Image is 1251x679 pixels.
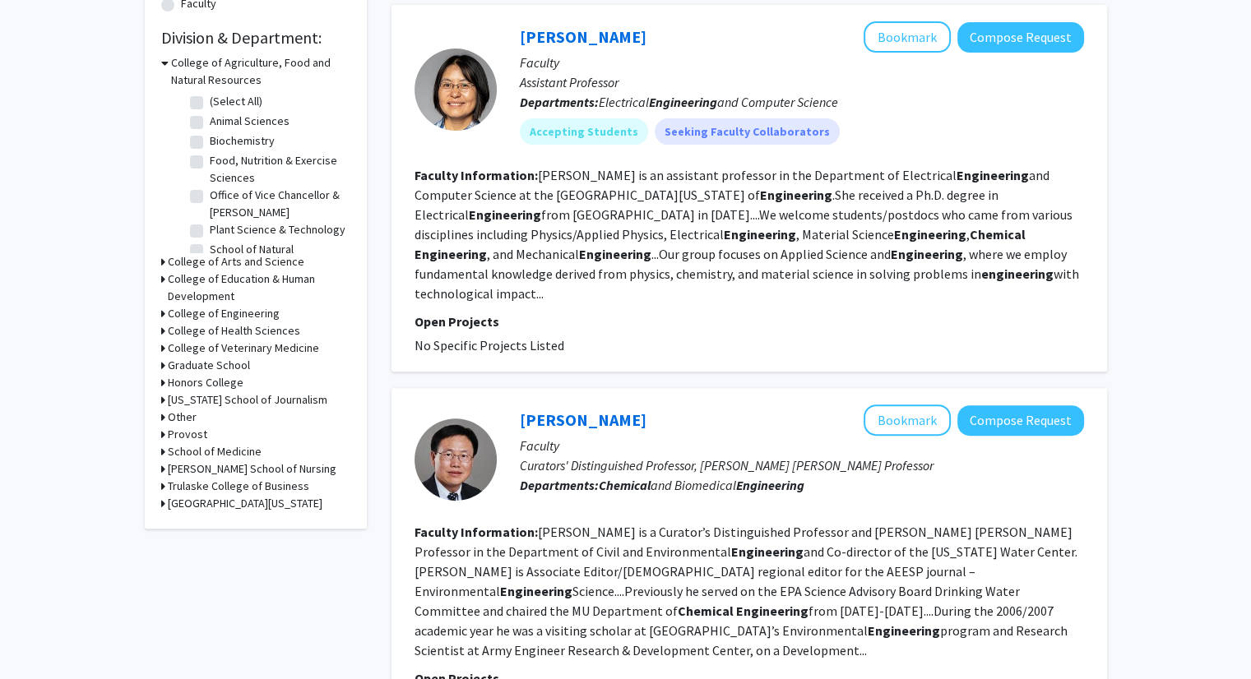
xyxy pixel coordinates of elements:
[168,495,322,512] h3: [GEOGRAPHIC_DATA][US_STATE]
[520,455,1084,475] p: Curators' Distinguished Professor, [PERSON_NAME] [PERSON_NAME] Professor
[12,605,70,667] iframe: Chat
[724,226,796,242] b: Engineering
[168,357,250,374] h3: Graduate School
[970,226,1026,242] b: Chemical
[520,118,648,145] mat-chip: Accepting Students
[415,337,564,353] span: No Specific Projects Listed
[868,622,940,639] b: Engineering
[210,93,262,110] label: (Select All)
[500,583,572,599] b: Engineering
[210,152,346,187] label: Food, Nutrition & Exercise Sciences
[579,246,651,262] b: Engineering
[168,391,327,409] h3: [US_STATE] School of Journalism
[210,241,346,275] label: School of Natural Resources
[415,167,538,183] b: Faculty Information:
[520,409,646,430] a: [PERSON_NAME]
[599,94,838,110] span: Electrical and Computer Science
[894,226,966,242] b: Engineering
[520,72,1084,92] p: Assistant Professor
[957,167,1029,183] b: Engineering
[168,426,207,443] h3: Provost
[168,305,280,322] h3: College of Engineering
[168,409,197,426] h3: Other
[520,436,1084,455] p: Faculty
[760,187,832,203] b: Engineering
[957,405,1084,436] button: Compose Request to Baolin Deng
[415,524,538,540] b: Faculty Information:
[655,118,840,145] mat-chip: Seeking Faculty Collaborators
[520,477,599,493] b: Departments:
[415,524,1077,658] fg-read-more: [PERSON_NAME] is a Curator’s Distinguished Professor and [PERSON_NAME] [PERSON_NAME] Professor in...
[415,246,487,262] b: Engineering
[599,477,804,493] span: and Biomedical
[520,26,646,47] a: [PERSON_NAME]
[171,54,350,89] h3: College of Agriculture, Food and Natural Resources
[210,113,290,130] label: Animal Sciences
[210,187,346,221] label: Office of Vice Chancellor & [PERSON_NAME]
[168,270,350,305] h3: College of Education & Human Development
[469,206,541,223] b: Engineering
[864,404,951,436] button: Add Baolin Deng to Bookmarks
[736,477,804,493] b: Engineering
[168,339,319,357] h3: College of Veterinary Medicine
[168,478,309,495] h3: Trulaske College of Business
[599,477,651,493] b: Chemical
[981,266,1054,282] b: engineering
[168,374,243,391] h3: Honors College
[957,22,1084,53] button: Compose Request to Peifen Zhu
[736,603,809,619] b: Engineering
[161,28,350,48] h2: Division & Department:
[731,543,804,560] b: Engineering
[168,253,304,270] h3: College of Arts and Science
[520,53,1084,72] p: Faculty
[649,94,717,110] b: Engineering
[415,312,1084,331] p: Open Projects
[210,221,345,238] label: Plant Science & Technology
[210,132,275,150] label: Biochemistry
[168,460,336,478] h3: [PERSON_NAME] School of Nursing
[168,322,300,339] h3: College of Health Sciences
[891,246,963,262] b: Engineering
[864,21,951,53] button: Add Peifen Zhu to Bookmarks
[520,94,599,110] b: Departments:
[168,443,262,460] h3: School of Medicine
[415,167,1079,302] fg-read-more: [PERSON_NAME] is an assistant professor in the Department of Electrical and Computer Science at t...
[678,603,734,619] b: Chemical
